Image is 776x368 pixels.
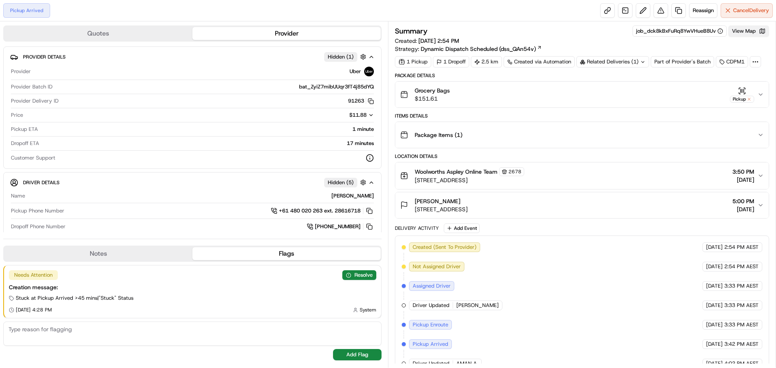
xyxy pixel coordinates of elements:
span: Pickup Arrived [413,341,448,348]
a: +61 480 020 263 ext. 28616718 [271,206,374,215]
span: Provider Details [23,54,65,60]
div: Location Details [395,153,769,160]
span: 3:33 PM AEST [724,321,759,328]
button: Provider [192,27,381,40]
span: Driver Details [23,179,59,186]
div: 1 minute [41,126,374,133]
span: 2678 [508,168,521,175]
span: Dropoff ETA [11,140,39,147]
a: Dynamic Dispatch Scheduled (dss_QAn54v) [421,45,542,53]
button: [PERSON_NAME][STREET_ADDRESS]5:00 PM[DATE] [395,192,769,218]
button: Reassign [689,3,717,18]
span: Provider Delivery ID [11,97,59,105]
span: Name [11,192,25,200]
span: Woolworths Aspley Online Team [415,168,498,176]
span: [PERSON_NAME] [456,302,499,309]
button: Quotes [4,27,192,40]
a: Created via Automation [504,56,575,67]
button: job_dck8kBxFuRq8YwVHueB8Uv [636,27,723,35]
span: [DATE] 2:54 PM [418,37,459,44]
span: [STREET_ADDRESS] [415,205,468,213]
span: Pickup Enroute [413,321,448,328]
button: Hidden (5) [324,177,368,187]
button: Resolve [342,270,376,280]
button: Driver DetailsHidden (5) [10,176,375,189]
div: Pickup [730,96,754,103]
button: Package Items (1) [395,122,769,148]
div: [PERSON_NAME] [28,192,374,200]
div: 1 Pickup [395,56,431,67]
span: AMAN A. [456,360,478,367]
div: Delivery Activity [395,225,439,231]
span: [DATE] [706,302,723,309]
button: Flags [192,247,381,260]
button: CancelDelivery [721,3,773,18]
button: Pickup [730,87,754,103]
img: uber-new-logo.jpeg [364,67,374,76]
span: Pickup ETA [11,126,38,133]
span: Driver Updated [413,302,449,309]
span: Not Assigned Driver [413,263,461,270]
span: Price [11,111,23,119]
span: 5:00 PM [732,197,754,205]
div: Creation message: [9,283,376,291]
span: 2:54 PM AEST [724,244,759,251]
span: [DATE] [706,263,723,270]
div: Items Details [395,113,769,119]
span: Provider [11,68,31,75]
span: [DATE] [706,321,723,328]
button: Woolworths Aspley Online Team2678[STREET_ADDRESS]3:50 PM[DATE] [395,162,769,189]
button: Add Event [444,223,480,233]
button: Notes [4,247,192,260]
div: Package Details [395,72,769,79]
span: Assigned Driver [413,282,451,290]
button: 91263 [348,97,374,105]
div: 17 minutes [42,140,374,147]
button: Grocery Bags$151.61Pickup [395,82,769,107]
span: [DATE] [732,205,754,213]
span: [STREET_ADDRESS] [415,176,524,184]
span: $151.61 [415,95,450,103]
span: Pickup Phone Number [11,207,64,214]
span: Customer Support [11,154,55,162]
span: Hidden ( 1 ) [328,53,354,61]
span: [DATE] [706,360,723,367]
span: [DATE] [732,176,754,184]
button: Provider DetailsHidden (1) [10,50,375,63]
span: System [360,307,376,313]
span: Grocery Bags [415,86,450,95]
span: 3:33 PM AEST [724,302,759,309]
span: 3:33 PM AEST [724,282,759,290]
span: Dynamic Dispatch Scheduled (dss_QAn54v) [421,45,536,53]
span: Uber [350,68,361,75]
div: 2.5 km [471,56,502,67]
span: Dropoff Phone Number [11,223,65,230]
button: View Map [728,25,769,37]
button: Add Flag [333,349,382,360]
span: +61 480 020 263 ext. 28616718 [279,207,361,214]
span: bat_ZyiZ7mibUUqr3fT4j85dYQ [299,83,374,90]
h3: Summary [395,27,428,35]
span: 3:42 PM AEST [724,341,759,348]
span: Hidden ( 5 ) [328,179,354,186]
span: [PHONE_NUMBER] [315,223,361,230]
span: Cancel Delivery [733,7,769,14]
span: 4:02 PM AEST [724,360,759,367]
div: Strategy: [395,45,542,53]
span: Created: [395,37,459,45]
span: Stuck at Pickup Arrived >45 mins | "Stuck" Status [16,294,133,302]
a: [PHONE_NUMBER] [307,222,374,231]
span: Reassign [693,7,714,14]
span: Driver Updated [413,360,449,367]
span: Created (Sent To Provider) [413,244,477,251]
span: [PERSON_NAME] [415,197,460,205]
span: [DATE] 4:28 PM [16,307,52,313]
div: Related Deliveries (1) [576,56,649,67]
div: 1 Dropoff [433,56,469,67]
button: Hidden (1) [324,52,368,62]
